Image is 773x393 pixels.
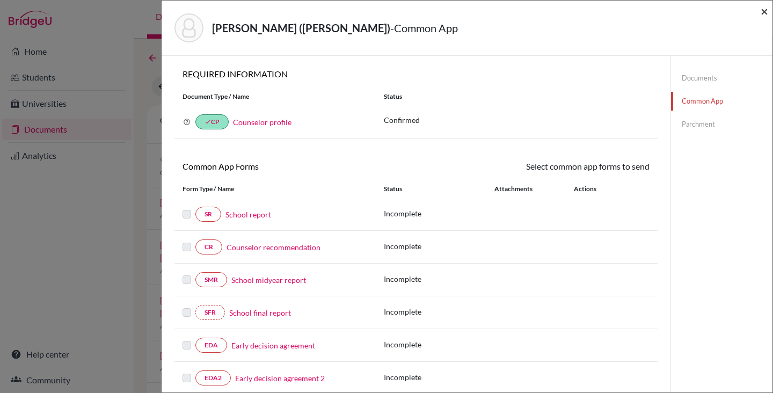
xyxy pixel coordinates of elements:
i: done [205,119,211,125]
p: Incomplete [384,273,494,285]
div: Status [376,92,658,101]
a: EDA [195,338,227,353]
div: Attachments [494,184,561,194]
p: Confirmed [384,114,650,126]
a: Documents [671,69,772,88]
a: EDA2 [195,370,231,385]
a: SR [195,207,221,222]
div: Actions [561,184,628,194]
a: School midyear report [231,274,306,286]
h6: REQUIRED INFORMATION [174,69,658,79]
a: Counselor recommendation [227,242,320,253]
div: Select common app forms to send [416,160,658,173]
a: School final report [229,307,291,318]
div: Document Type / Name [174,92,376,101]
p: Incomplete [384,372,494,383]
p: Incomplete [384,208,494,219]
h6: Common App Forms [174,161,416,171]
div: Status [384,184,494,194]
p: Incomplete [384,306,494,317]
a: Early decision agreement 2 [235,373,325,384]
a: SMR [195,272,227,287]
a: Counselor profile [233,118,291,127]
p: Incomplete [384,339,494,350]
span: - Common App [390,21,458,34]
a: SFR [195,305,225,320]
button: Close [761,5,768,18]
a: doneCP [195,114,229,129]
a: Parchment [671,115,772,134]
a: CR [195,239,222,254]
a: Common App [671,92,772,111]
div: Form Type / Name [174,184,376,194]
a: School report [225,209,271,220]
p: Incomplete [384,241,494,252]
span: × [761,3,768,19]
a: Early decision agreement [231,340,315,351]
strong: [PERSON_NAME] ([PERSON_NAME]) [212,21,390,34]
